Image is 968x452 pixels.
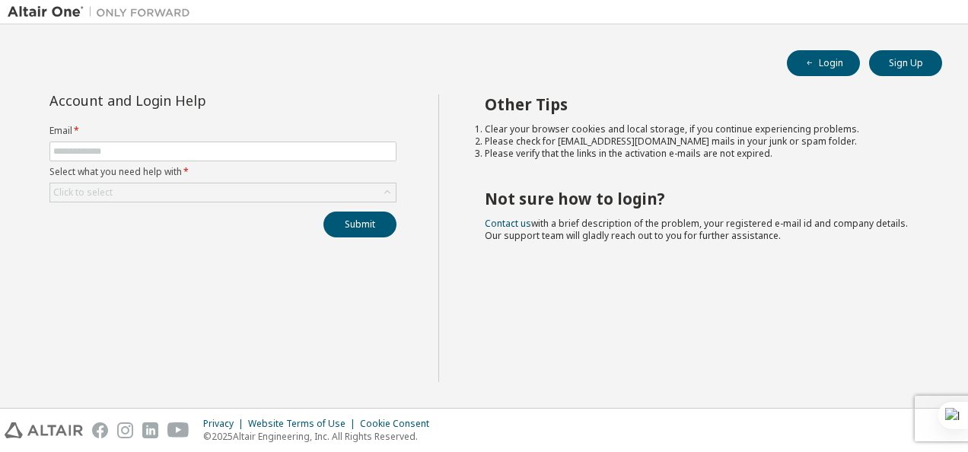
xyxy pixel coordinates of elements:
[50,183,396,202] div: Click to select
[323,212,396,237] button: Submit
[485,94,915,114] h2: Other Tips
[117,422,133,438] img: instagram.svg
[167,422,189,438] img: youtube.svg
[485,217,908,242] span: with a brief description of the problem, your registered e-mail id and company details. Our suppo...
[92,422,108,438] img: facebook.svg
[49,166,396,178] label: Select what you need help with
[248,418,360,430] div: Website Terms of Use
[485,217,531,230] a: Contact us
[49,94,327,107] div: Account and Login Help
[203,418,248,430] div: Privacy
[869,50,942,76] button: Sign Up
[203,430,438,443] p: © 2025 Altair Engineering, Inc. All Rights Reserved.
[485,135,915,148] li: Please check for [EMAIL_ADDRESS][DOMAIN_NAME] mails in your junk or spam folder.
[53,186,113,199] div: Click to select
[787,50,860,76] button: Login
[142,422,158,438] img: linkedin.svg
[8,5,198,20] img: Altair One
[360,418,438,430] div: Cookie Consent
[485,123,915,135] li: Clear your browser cookies and local storage, if you continue experiencing problems.
[485,189,915,208] h2: Not sure how to login?
[49,125,396,137] label: Email
[5,422,83,438] img: altair_logo.svg
[485,148,915,160] li: Please verify that the links in the activation e-mails are not expired.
